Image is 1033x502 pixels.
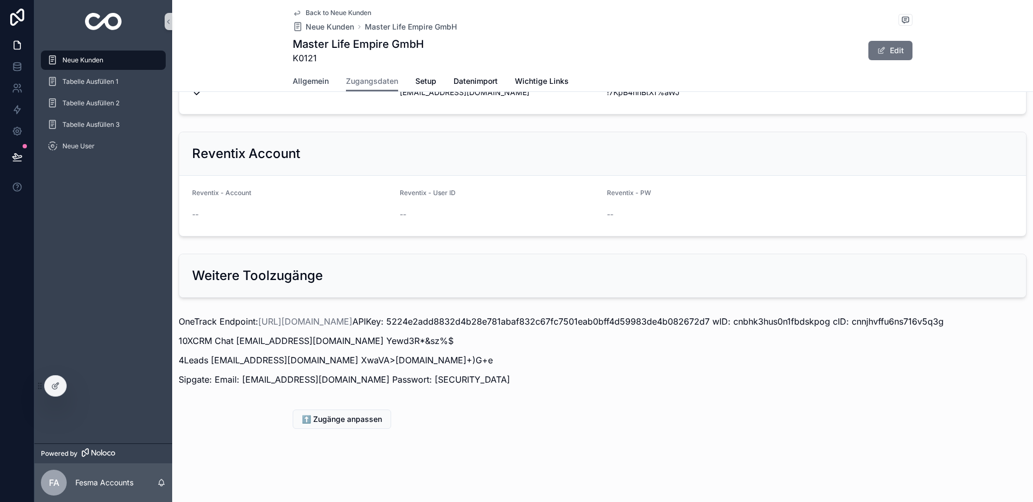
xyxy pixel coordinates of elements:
p: 4Leads [EMAIL_ADDRESS][DOMAIN_NAME] XwaVA>[DOMAIN_NAME]+)G+e [179,354,1027,367]
span: Tabelle Ausfüllen 3 [62,120,119,129]
span: -- [400,209,406,220]
span: Powered by [41,449,77,458]
h1: Master Life Empire GmbH [293,37,424,52]
span: Setup [415,76,436,87]
button: ⬆️ Zugänge anpassen [293,410,391,429]
span: Reventix - User ID [400,189,456,197]
span: Neue Kunden [62,56,103,64]
span: -- [607,209,613,220]
a: Master Life Empire GmbH [365,21,457,32]
span: Neue Kunden [306,21,354,32]
a: Neue Kunden [41,51,166,70]
span: K0121 [293,52,424,64]
p: Fesma Accounts [75,477,133,488]
span: ⬆️ Zugänge anpassen [302,414,382,425]
a: Setup [415,71,436,93]
a: Neue User [41,137,166,156]
a: Allgemein [293,71,329,93]
p: 10XCRM Chat [EMAIL_ADDRESS][DOMAIN_NAME] Yewd3R*&sz%$ [179,334,1027,347]
span: Reventix - PW [607,189,651,197]
a: Tabelle Ausfüllen 2 [41,94,166,113]
a: Datenimport [454,71,498,93]
div: scrollable content [34,43,172,170]
p: OneTrack Endpoint: APIKey: 5224e2add8832d4b28e781abaf832c67fc7501eab0bff4d59983de4b082672d7 wID: ... [179,315,1027,328]
a: [URL][DOMAIN_NAME] [258,316,352,327]
a: Neue Kunden [293,21,354,32]
span: !7KpB4nnBtXf%aWJ [607,87,806,98]
img: App logo [85,13,122,30]
span: Tabelle Ausfüllen 1 [62,77,118,86]
button: Edit [868,41,912,60]
p: Sipgate: Email: [EMAIL_ADDRESS][DOMAIN_NAME] Passwort: [SECURITY_DATA] [179,373,1027,386]
span: FA [49,476,59,489]
a: Wichtige Links [515,71,569,93]
span: Back to Neue Kunden [306,9,371,17]
h2: Weitere Toolzugänge [192,267,323,284]
a: Tabelle Ausfüllen 3 [41,115,166,134]
span: Allgemein [293,76,329,87]
span: Zugangsdaten [346,76,398,87]
span: Datenimport [454,76,498,87]
a: Tabelle Ausfüllen 1 [41,72,166,91]
span: [EMAIL_ADDRESS][DOMAIN_NAME] [400,87,599,98]
h2: Reventix Account [192,145,300,162]
span: Wichtige Links [515,76,569,87]
span: Tabelle Ausfüllen 2 [62,99,119,107]
a: Zugangsdaten [346,71,398,92]
span: Reventix - Account [192,189,251,197]
span: -- [192,209,199,220]
span: Neue User [62,142,95,150]
a: Back to Neue Kunden [293,9,371,17]
a: Powered by [34,443,172,463]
